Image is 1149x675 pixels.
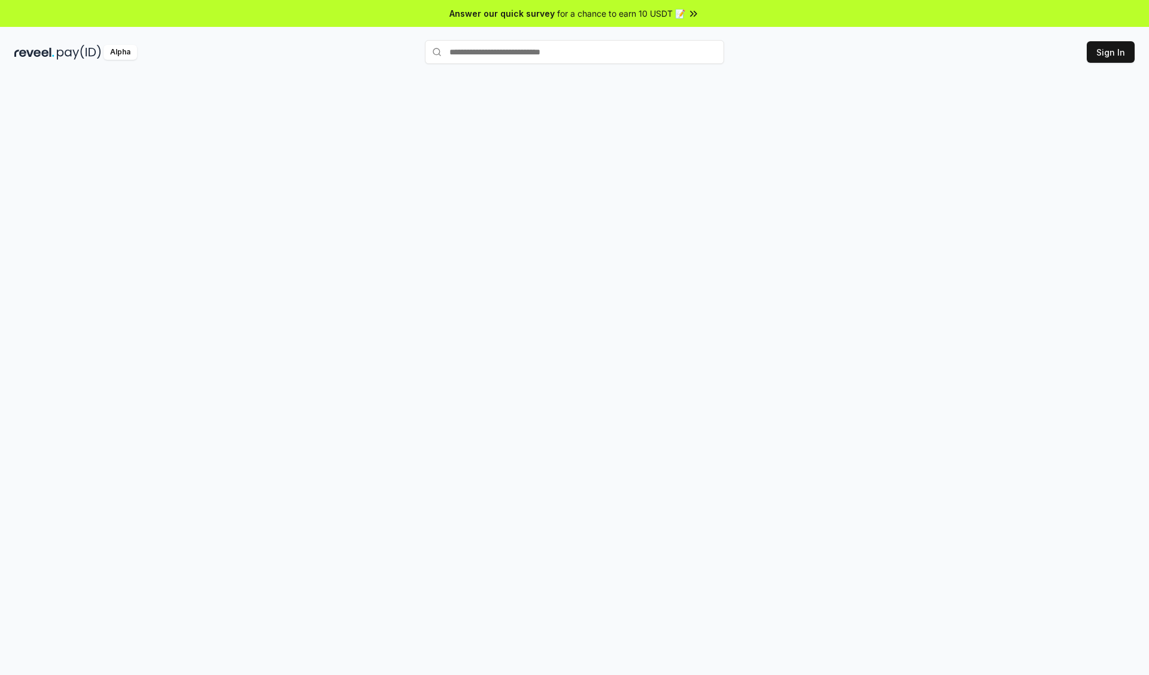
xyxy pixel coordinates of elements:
span: Answer our quick survey [449,7,555,20]
img: reveel_dark [14,45,54,60]
button: Sign In [1087,41,1135,63]
div: Alpha [104,45,137,60]
span: for a chance to earn 10 USDT 📝 [557,7,685,20]
img: pay_id [57,45,101,60]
